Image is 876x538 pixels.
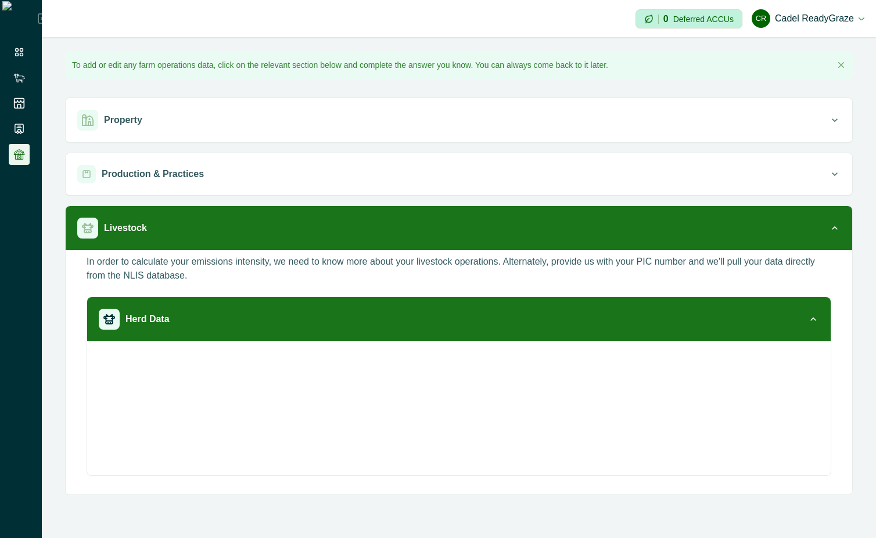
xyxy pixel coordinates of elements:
[66,153,852,195] button: Production & Practices
[66,98,852,142] button: Property
[663,15,669,24] p: 0
[2,1,38,36] img: Logo
[66,250,852,494] div: Livestock
[66,206,852,250] button: Livestock
[72,59,608,71] p: To add or edit any farm operations data, click on the relevant section below and complete the ans...
[125,312,170,326] p: Herd Data
[102,167,204,181] p: Production & Practices
[87,297,831,341] button: Herd Data
[834,58,848,72] button: Close
[104,221,147,235] p: Livestock
[87,255,831,283] p: In order to calculate your emissions intensity, we need to know more about your livestock operati...
[673,15,734,23] p: Deferred ACCUs
[104,113,142,127] p: Property
[752,5,864,33] button: Cadel ReadyGrazeCadel ReadyGraze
